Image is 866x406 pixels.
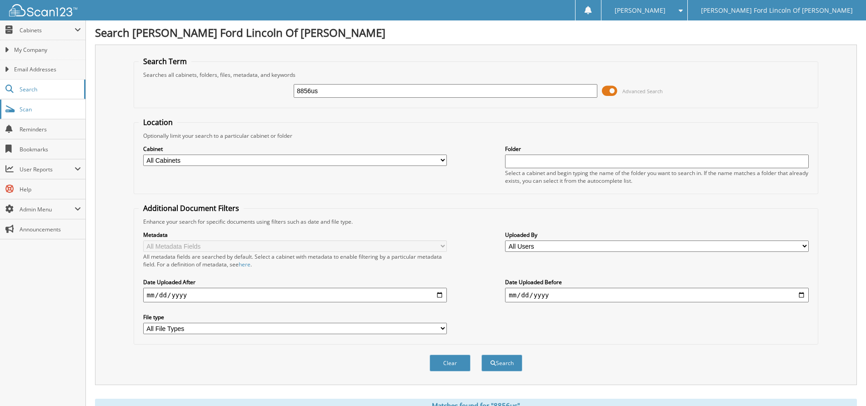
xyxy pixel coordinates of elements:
[821,362,866,406] iframe: Chat Widget
[143,288,447,302] input: start
[505,145,809,153] label: Folder
[505,231,809,239] label: Uploaded By
[20,226,81,233] span: Announcements
[20,105,81,113] span: Scan
[622,88,663,95] span: Advanced Search
[14,46,81,54] span: My Company
[615,8,666,13] span: [PERSON_NAME]
[505,278,809,286] label: Date Uploaded Before
[20,185,81,193] span: Help
[505,169,809,185] div: Select a cabinet and begin typing the name of the folder you want to search in. If the name match...
[139,71,813,79] div: Searches all cabinets, folders, files, metadata, and keywords
[143,253,447,268] div: All metadata fields are searched by default. Select a cabinet with metadata to enable filtering b...
[95,25,857,40] h1: Search [PERSON_NAME] Ford Lincoln Of [PERSON_NAME]
[143,278,447,286] label: Date Uploaded After
[143,231,447,239] label: Metadata
[139,218,813,226] div: Enhance your search for specific documents using filters such as date and file type.
[20,85,80,93] span: Search
[430,355,471,371] button: Clear
[505,288,809,302] input: end
[20,165,75,173] span: User Reports
[139,203,244,213] legend: Additional Document Filters
[20,125,81,133] span: Reminders
[20,26,75,34] span: Cabinets
[239,261,250,268] a: here
[20,145,81,153] span: Bookmarks
[139,132,813,140] div: Optionally limit your search to a particular cabinet or folder
[14,65,81,74] span: Email Addresses
[139,117,177,127] legend: Location
[143,145,447,153] label: Cabinet
[481,355,522,371] button: Search
[701,8,853,13] span: [PERSON_NAME] Ford Lincoln Of [PERSON_NAME]
[139,56,191,66] legend: Search Term
[20,206,75,213] span: Admin Menu
[9,4,77,16] img: scan123-logo-white.svg
[143,313,447,321] label: File type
